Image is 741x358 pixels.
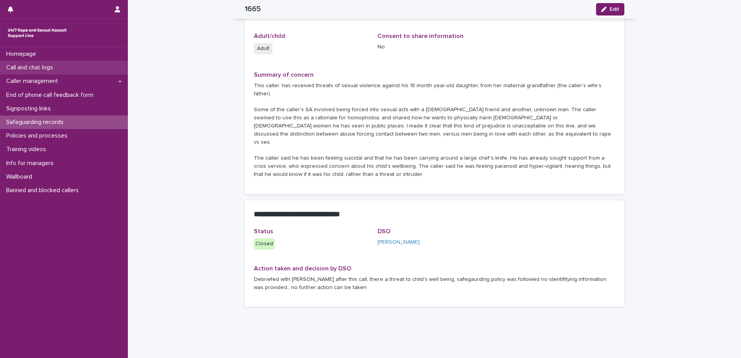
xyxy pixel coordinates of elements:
p: Banned and blocked callers [3,187,85,194]
p: Signposting links [3,105,57,112]
span: Action taken and decision by DSO [254,265,351,272]
p: This caller. has received threats of sexual violence against his 18 month year-old daughter, from... [254,82,615,179]
img: rhQMoQhaT3yELyF149Cw [6,25,68,41]
span: Adult/child [254,33,285,39]
p: End of phone call feedback form [3,91,100,99]
span: Adult [254,43,272,54]
p: Safeguarding records [3,119,70,126]
p: Info for managers [3,160,60,167]
p: Training videos [3,146,52,153]
a: [PERSON_NAME] [377,238,420,246]
span: Edit [610,7,619,12]
span: Summary of concern [254,72,314,78]
div: Closed [254,238,275,250]
p: Wallboard [3,173,38,181]
p: No [377,43,492,51]
p: Policies and processes [3,132,74,139]
button: Edit [596,3,624,15]
span: Consent to share information [377,33,464,39]
h2: 1665 [245,5,261,14]
p: Caller management [3,77,64,85]
p: Call and chat logs [3,64,59,71]
p: Debriefed with [PERSON_NAME] after this call, there a threat to child's well being, safegaurding ... [254,275,615,292]
p: Homepage [3,50,42,58]
span: DSO [377,228,390,234]
span: Status [254,228,273,234]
